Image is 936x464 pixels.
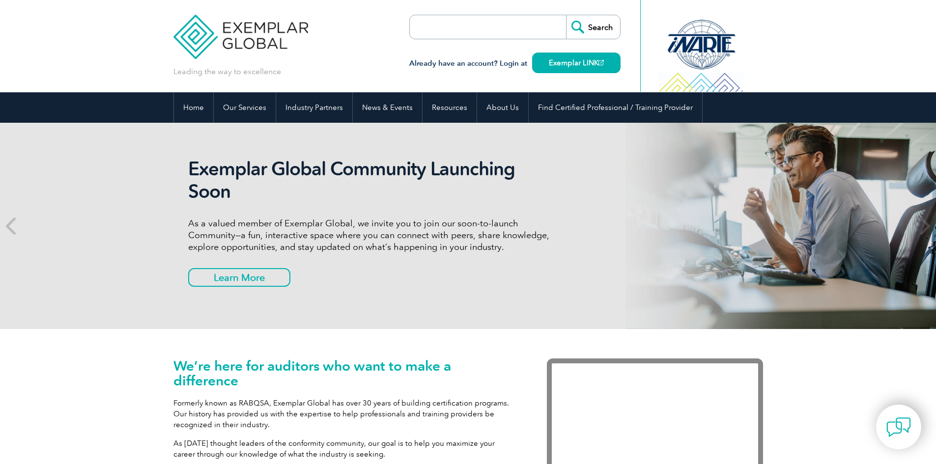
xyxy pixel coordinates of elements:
a: Exemplar LINK [532,53,621,73]
a: Resources [423,92,477,123]
input: Search [566,15,620,39]
a: News & Events [353,92,422,123]
p: Formerly known as RABQSA, Exemplar Global has over 30 years of building certification programs. O... [173,398,517,430]
p: Leading the way to excellence [173,66,281,77]
h2: Exemplar Global Community Launching Soon [188,158,557,203]
a: Learn More [188,268,290,287]
a: Find Certified Professional / Training Provider [529,92,702,123]
h1: We’re here for auditors who want to make a difference [173,358,517,388]
img: open_square.png [598,60,604,65]
img: contact-chat.png [886,415,911,439]
a: About Us [477,92,528,123]
p: As [DATE] thought leaders of the conformity community, our goal is to help you maximize your care... [173,438,517,460]
a: Industry Partners [276,92,352,123]
h3: Already have an account? Login at [409,57,621,70]
a: Our Services [214,92,276,123]
p: As a valued member of Exemplar Global, we invite you to join our soon-to-launch Community—a fun, ... [188,218,557,253]
a: Home [174,92,213,123]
